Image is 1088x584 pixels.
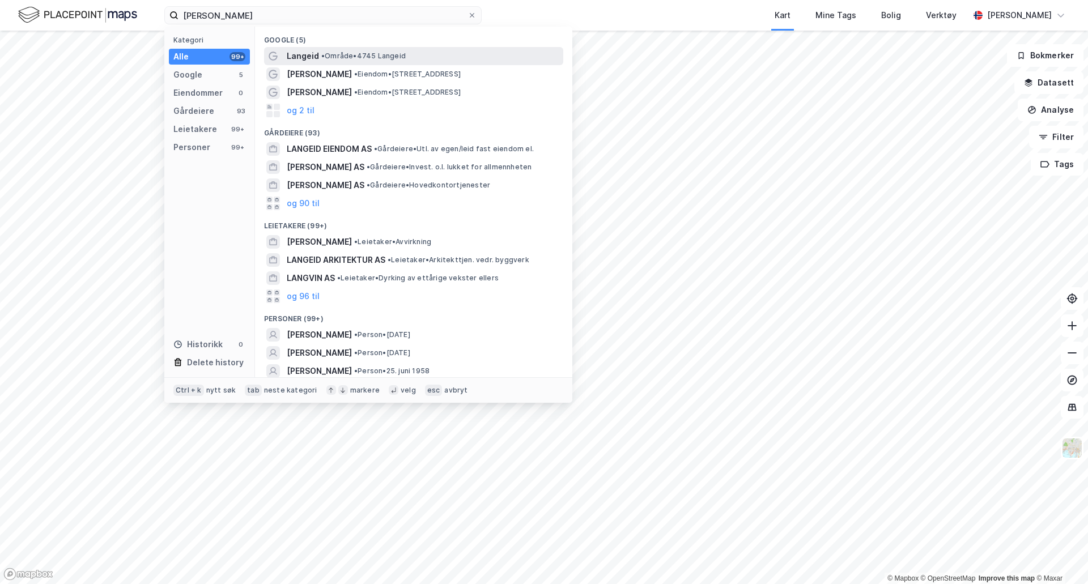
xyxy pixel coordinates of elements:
[354,237,358,246] span: •
[287,142,372,156] span: LANGEID EIENDOM AS
[354,348,410,357] span: Person • [DATE]
[775,8,790,22] div: Kart
[287,253,385,267] span: LANGEID ARKITEKTUR AS
[173,50,189,63] div: Alle
[3,568,53,581] a: Mapbox homepage
[287,104,314,117] button: og 2 til
[401,386,416,395] div: velg
[388,255,391,264] span: •
[1029,126,1083,148] button: Filter
[367,163,532,172] span: Gårdeiere • Invest. o.l. lukket for allmennheten
[1014,71,1083,94] button: Datasett
[926,8,957,22] div: Verktøy
[178,7,467,24] input: Søk på adresse, matrikkel, gårdeiere, leietakere eller personer
[367,181,370,189] span: •
[287,346,352,360] span: [PERSON_NAME]
[1031,530,1088,584] div: Kontrollprogram for chat
[337,274,341,282] span: •
[173,140,210,154] div: Personer
[1007,44,1083,67] button: Bokmerker
[1031,153,1083,176] button: Tags
[287,197,320,210] button: og 90 til
[255,120,572,140] div: Gårdeiere (93)
[287,328,352,342] span: [PERSON_NAME]
[255,27,572,47] div: Google (5)
[321,52,406,61] span: Område • 4745 Langeid
[979,574,1035,582] a: Improve this map
[287,49,319,63] span: Langeid
[388,255,529,265] span: Leietaker • Arkitekttjen. vedr. byggverk
[287,67,352,81] span: [PERSON_NAME]
[921,574,976,582] a: OpenStreetMap
[229,52,245,61] div: 99+
[287,364,352,378] span: [PERSON_NAME]
[354,88,461,97] span: Eiendom • [STREET_ADDRESS]
[236,106,245,116] div: 93
[255,212,572,233] div: Leietakere (99+)
[1018,99,1083,121] button: Analyse
[187,356,244,369] div: Delete history
[887,574,919,582] a: Mapbox
[245,385,262,396] div: tab
[354,348,358,357] span: •
[173,122,217,136] div: Leietakere
[287,235,352,249] span: [PERSON_NAME]
[173,338,223,351] div: Historikk
[354,366,430,376] span: Person • 25. juni 1958
[287,178,364,192] span: [PERSON_NAME] AS
[287,86,352,99] span: [PERSON_NAME]
[229,125,245,134] div: 99+
[173,68,202,82] div: Google
[255,305,572,326] div: Personer (99+)
[374,144,377,153] span: •
[881,8,901,22] div: Bolig
[815,8,856,22] div: Mine Tags
[173,36,250,44] div: Kategori
[206,386,236,395] div: nytt søk
[287,289,320,303] button: og 96 til
[287,160,364,174] span: [PERSON_NAME] AS
[354,330,358,339] span: •
[354,237,431,246] span: Leietaker • Avvirkning
[229,143,245,152] div: 99+
[444,386,467,395] div: avbryt
[264,386,317,395] div: neste kategori
[337,274,499,283] span: Leietaker • Dyrking av ettårige vekster ellers
[354,330,410,339] span: Person • [DATE]
[236,70,245,79] div: 5
[367,163,370,171] span: •
[173,104,214,118] div: Gårdeiere
[354,88,358,96] span: •
[173,385,204,396] div: Ctrl + k
[354,366,358,375] span: •
[173,86,223,100] div: Eiendommer
[350,386,380,395] div: markere
[374,144,534,154] span: Gårdeiere • Utl. av egen/leid fast eiendom el.
[425,385,443,396] div: esc
[236,340,245,349] div: 0
[287,271,335,285] span: LANGVIN AS
[18,5,137,25] img: logo.f888ab2527a4732fd821a326f86c7f29.svg
[367,181,490,190] span: Gårdeiere • Hovedkontortjenester
[1061,437,1083,459] img: Z
[236,88,245,97] div: 0
[354,70,461,79] span: Eiendom • [STREET_ADDRESS]
[321,52,325,60] span: •
[354,70,358,78] span: •
[1031,530,1088,584] iframe: Chat Widget
[987,8,1052,22] div: [PERSON_NAME]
